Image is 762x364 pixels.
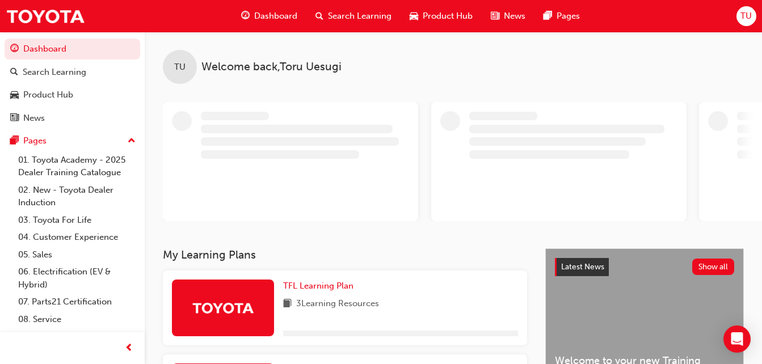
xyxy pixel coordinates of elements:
[163,248,527,261] h3: My Learning Plans
[5,62,140,83] a: Search Learning
[14,311,140,328] a: 08. Service
[283,281,353,291] span: TFL Learning Plan
[6,3,85,29] img: Trak
[410,9,418,23] span: car-icon
[328,10,391,23] span: Search Learning
[254,10,297,23] span: Dashboard
[232,5,306,28] a: guage-iconDashboard
[296,297,379,311] span: 3 Learning Resources
[10,90,19,100] span: car-icon
[128,134,136,149] span: up-icon
[736,6,756,26] button: TU
[23,112,45,125] div: News
[14,211,140,229] a: 03. Toyota For Life
[14,263,140,293] a: 06. Electrification (EV & Hybrid)
[283,280,358,293] a: TFL Learning Plan
[561,262,604,272] span: Latest News
[482,5,534,28] a: news-iconNews
[14,293,140,311] a: 07. Parts21 Certification
[5,130,140,151] button: Pages
[10,136,19,146] span: pages-icon
[555,258,734,276] a: Latest NewsShow all
[14,181,140,211] a: 02. New - Toyota Dealer Induction
[5,36,140,130] button: DashboardSearch LearningProduct HubNews
[5,108,140,129] a: News
[23,134,47,147] div: Pages
[315,9,323,23] span: search-icon
[491,9,499,23] span: news-icon
[14,328,140,345] a: 09. Technical Training
[10,113,19,124] span: news-icon
[306,5,401,28] a: search-iconSearch Learning
[723,325,751,353] div: Open Intercom Messenger
[740,10,752,23] span: TU
[10,67,18,78] span: search-icon
[423,10,473,23] span: Product Hub
[14,151,140,181] a: 01. Toyota Academy - 2025 Dealer Training Catalogue
[23,66,86,79] div: Search Learning
[534,5,589,28] a: pages-iconPages
[241,9,250,23] span: guage-icon
[504,10,525,23] span: News
[14,246,140,264] a: 05. Sales
[14,228,140,246] a: 04. Customer Experience
[401,5,482,28] a: car-iconProduct Hub
[10,44,19,54] span: guage-icon
[23,88,73,101] div: Product Hub
[201,61,342,74] span: Welcome back , Toru Uesugi
[557,10,580,23] span: Pages
[192,298,254,318] img: Trak
[125,341,133,355] span: prev-icon
[174,61,186,74] span: TU
[5,84,140,105] a: Product Hub
[544,9,552,23] span: pages-icon
[5,39,140,60] a: Dashboard
[283,297,292,311] span: book-icon
[692,259,735,275] button: Show all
